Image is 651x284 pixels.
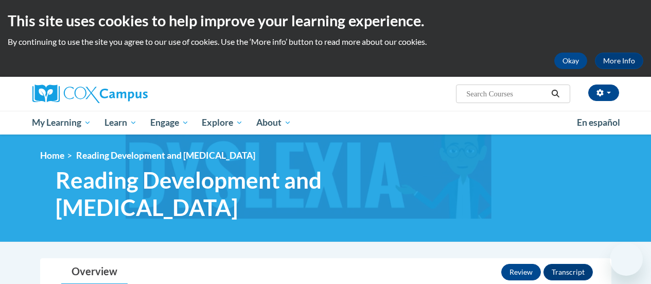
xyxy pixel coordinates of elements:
[32,85,218,103] a: Cox Campus
[144,111,196,135] a: Engage
[543,264,593,280] button: Transcript
[8,36,643,47] p: By continuing to use the site you agree to our use of cookies. Use the ‘More info’ button to read...
[32,85,148,103] img: Cox Campus
[577,117,620,128] span: En español
[56,166,411,221] span: Reading Development and [MEDICAL_DATA]
[8,10,643,31] h2: This site uses cookies to help improve your learning experience.
[250,111,298,135] a: About
[256,116,291,129] span: About
[588,85,619,101] button: Account Settings
[595,53,643,69] a: More Info
[195,111,250,135] a: Explore
[150,116,189,129] span: Engage
[554,53,587,69] button: Okay
[76,150,255,161] span: Reading Development and [MEDICAL_DATA]
[25,111,627,135] div: Main menu
[570,112,627,133] a: En español
[202,116,243,129] span: Explore
[548,88,563,100] button: Search
[32,116,91,129] span: My Learning
[98,111,144,135] a: Learn
[501,264,541,280] button: Review
[26,111,98,135] a: My Learning
[104,116,137,129] span: Learn
[465,88,548,100] input: Search Courses
[610,243,643,276] iframe: Button to launch messaging window
[40,150,64,161] a: Home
